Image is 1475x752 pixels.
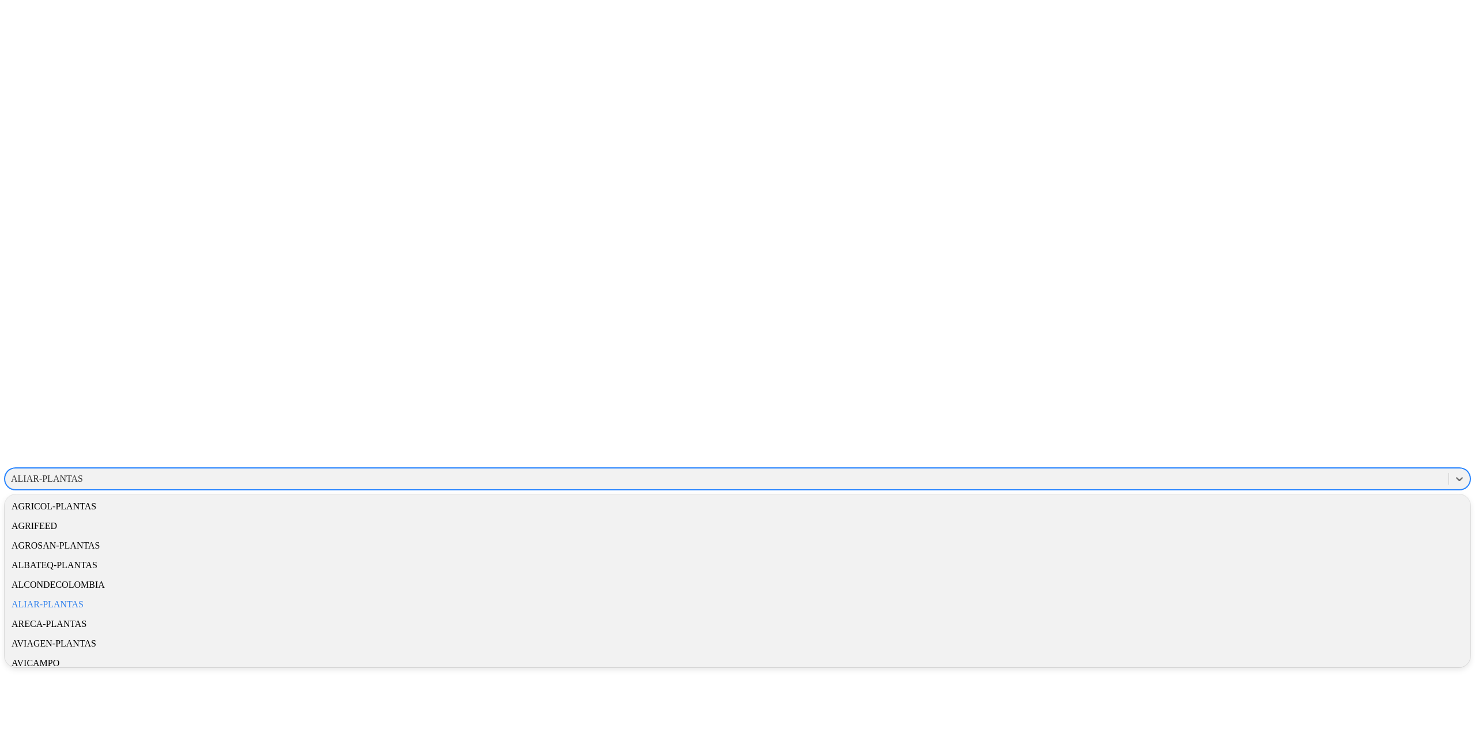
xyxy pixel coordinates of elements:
[5,595,1470,614] div: ALIAR-PLANTAS
[11,474,83,484] div: ALIAR-PLANTAS
[5,516,1470,536] div: AGRIFEED
[5,653,1470,673] div: AVICAMPO
[5,556,1470,575] div: ALBATEQ-PLANTAS
[5,634,1470,653] div: AVIAGEN-PLANTAS
[5,614,1470,634] div: ARECA-PLANTAS
[5,575,1470,595] div: ALCONDECOLOMBIA
[5,497,1470,516] div: AGRICOL-PLANTAS
[5,536,1470,556] div: AGROSAN-PLANTAS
